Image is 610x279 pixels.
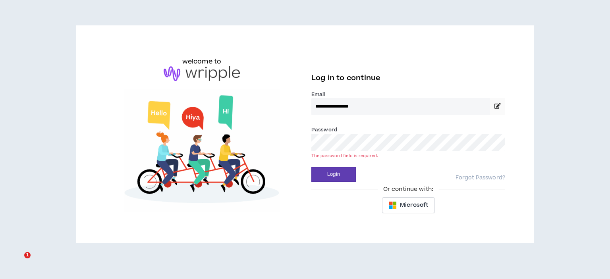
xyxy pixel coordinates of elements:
img: logo-brand.png [164,66,240,81]
button: Login [311,167,356,182]
h6: welcome to [182,57,222,66]
span: Log in to continue [311,73,380,83]
img: Welcome to Wripple [105,89,299,212]
span: 1 [24,252,31,258]
button: Microsoft [382,197,435,213]
span: Or continue with: [378,185,439,194]
iframe: Intercom notifications message [6,202,165,258]
div: The password field is required. [311,153,505,159]
iframe: Intercom live chat [8,252,27,271]
label: Password [311,126,337,133]
label: Email [311,91,505,98]
span: Microsoft [400,201,428,210]
a: Forgot Password? [456,174,505,182]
